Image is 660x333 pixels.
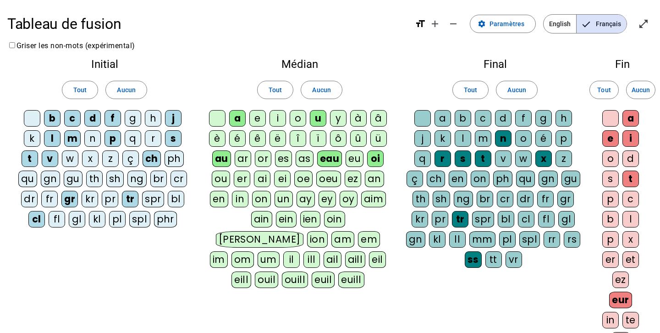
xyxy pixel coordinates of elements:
[506,251,522,268] div: vr
[290,110,306,127] div: o
[117,84,135,95] span: Aucun
[495,130,511,147] div: n
[231,272,251,288] div: eill
[275,191,293,207] div: un
[543,14,627,33] mat-button-toggle-group: Language selection
[499,231,516,248] div: pl
[515,110,532,127] div: f
[558,211,575,228] div: gl
[412,191,429,207] div: th
[330,130,346,147] div: ô
[312,84,330,95] span: Aucun
[338,272,364,288] div: euill
[310,130,326,147] div: ï
[269,84,282,95] span: Tout
[626,81,655,99] button: Aucun
[269,130,286,147] div: ë
[602,312,619,328] div: in
[434,110,451,127] div: a
[485,251,502,268] div: tt
[234,171,250,187] div: er
[472,211,494,228] div: spr
[69,211,85,228] div: gl
[255,150,271,167] div: or
[165,110,181,127] div: j
[252,191,271,207] div: on
[622,110,639,127] div: a
[475,130,491,147] div: m
[602,130,619,147] div: e
[415,18,426,29] mat-icon: format_size
[493,171,512,187] div: ph
[444,15,462,33] button: Diminuer la taille de la police
[535,110,552,127] div: g
[251,211,273,228] div: ain
[330,110,346,127] div: y
[283,251,300,268] div: il
[255,272,278,288] div: ouil
[517,191,533,207] div: dr
[449,231,466,248] div: ll
[62,81,98,99] button: Tout
[638,18,649,29] mat-icon: open_in_full
[434,130,451,147] div: k
[470,15,536,33] button: Paramètres
[150,171,167,187] div: br
[358,231,380,248] div: em
[495,110,511,127] div: d
[294,171,313,187] div: oe
[102,191,118,207] div: pr
[602,231,619,248] div: p
[254,171,270,187] div: ai
[535,130,552,147] div: é
[105,81,147,99] button: Aucun
[64,110,81,127] div: c
[516,171,535,187] div: qu
[210,251,228,268] div: im
[324,251,341,268] div: ail
[290,130,306,147] div: î
[365,171,384,187] div: an
[518,211,534,228] div: cl
[145,110,161,127] div: h
[9,42,15,48] input: Griser les non-mots (expérimental)
[86,171,103,187] div: th
[471,171,489,187] div: on
[229,110,246,127] div: a
[455,130,471,147] div: l
[407,171,423,187] div: ç
[477,191,493,207] div: br
[122,191,138,207] div: tr
[535,150,552,167] div: x
[235,150,251,167] div: ar
[300,211,321,228] div: ien
[212,171,230,187] div: ou
[634,15,653,33] button: Entrer en plein écran
[475,110,491,127] div: c
[455,110,471,127] div: b
[434,150,451,167] div: r
[129,211,150,228] div: spl
[465,251,482,268] div: ss
[454,191,473,207] div: ng
[544,15,576,33] span: English
[469,231,495,248] div: mm
[361,191,386,207] div: aim
[249,110,266,127] div: e
[369,251,386,268] div: eil
[24,130,40,147] div: k
[602,191,619,207] div: p
[475,150,491,167] div: t
[622,231,639,248] div: x
[406,231,425,248] div: gn
[49,211,65,228] div: fl
[15,59,194,70] h2: Initial
[519,231,540,248] div: spl
[232,191,248,207] div: in
[102,150,119,167] div: z
[106,171,124,187] div: sh
[464,84,477,95] span: Tout
[41,191,58,207] div: fr
[64,130,81,147] div: m
[41,171,60,187] div: gn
